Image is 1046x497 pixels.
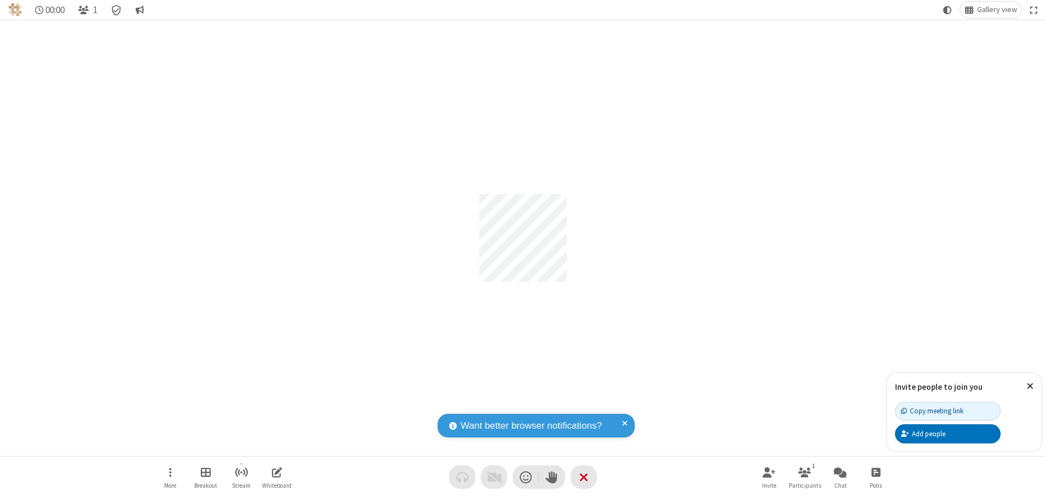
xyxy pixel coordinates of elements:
[260,461,293,493] button: Open shared whiteboard
[939,2,956,18] button: Using system theme
[131,2,148,18] button: Conversation
[960,2,1021,18] button: Change layout
[834,482,847,489] span: Chat
[1026,2,1042,18] button: Fullscreen
[571,465,597,489] button: End or leave meeting
[154,461,187,493] button: Open menu
[194,482,217,489] span: Breakout
[901,406,963,416] div: Copy meeting link
[977,5,1017,14] span: Gallery view
[189,461,222,493] button: Manage Breakout Rooms
[73,2,102,18] button: Open participant list
[895,402,1001,420] button: Copy meeting link
[513,465,539,489] button: Send a reaction
[809,461,818,471] div: 1
[859,461,892,493] button: Open poll
[9,3,22,16] img: QA Selenium DO NOT DELETE OR CHANGE
[449,465,475,489] button: Audio problem - check your Internet connection or call by phone
[262,482,292,489] span: Whiteboard
[539,465,565,489] button: Raise hand
[232,482,251,489] span: Stream
[788,461,821,493] button: Open participant list
[225,461,258,493] button: Start streaming
[106,2,127,18] div: Meeting details Encryption enabled
[93,5,97,15] span: 1
[1019,373,1042,400] button: Close popover
[895,382,983,392] label: Invite people to join you
[31,2,69,18] div: Timer
[461,419,602,433] span: Want better browser notifications?
[870,482,882,489] span: Polls
[824,461,857,493] button: Open chat
[164,482,176,489] span: More
[753,461,786,493] button: Invite participants (Alt+I)
[789,482,821,489] span: Participants
[481,465,507,489] button: Video
[895,424,1001,443] button: Add people
[45,5,65,15] span: 00:00
[762,482,776,489] span: Invite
